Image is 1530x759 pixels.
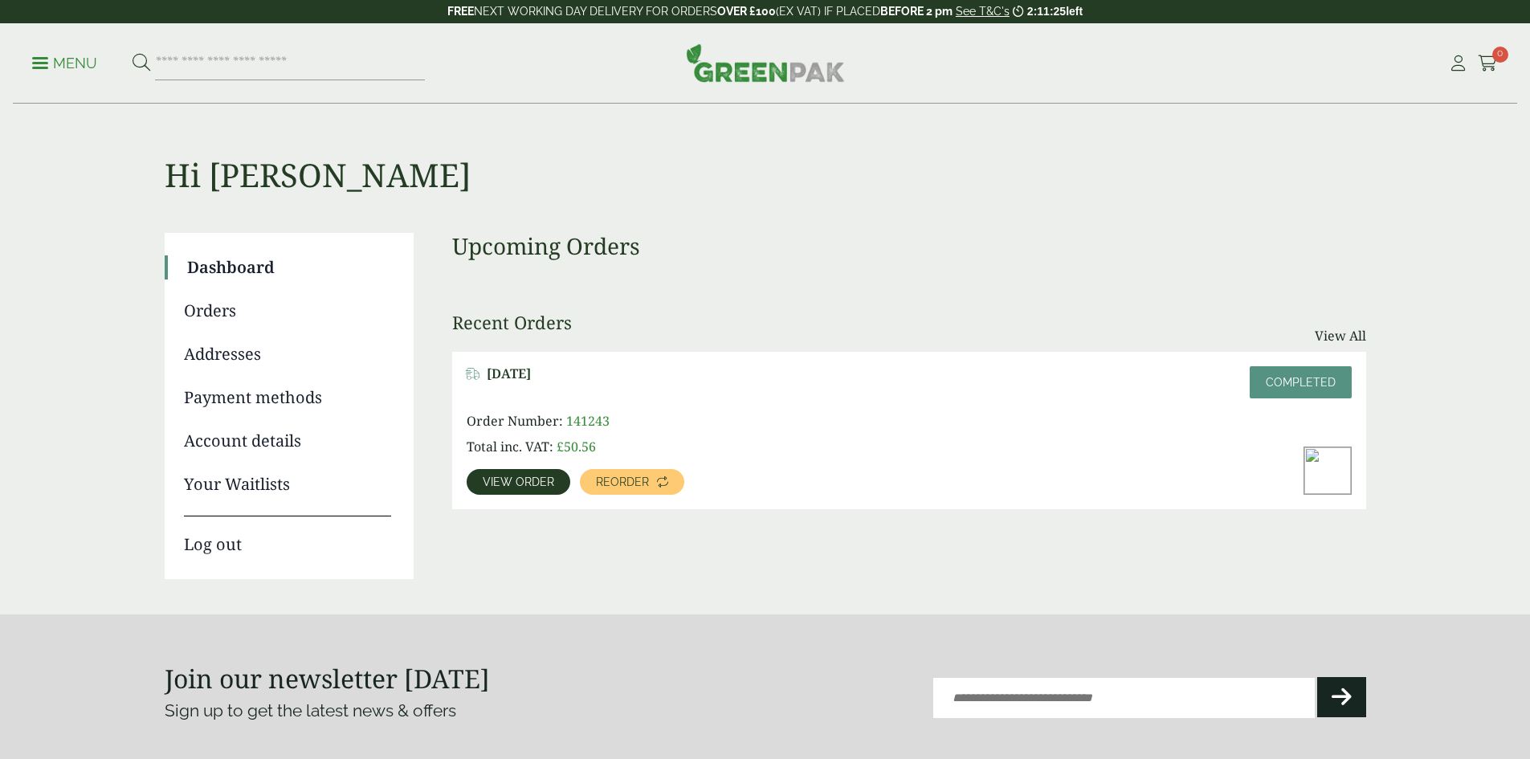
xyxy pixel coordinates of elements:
a: Payment methods [184,386,391,410]
strong: OVER £100 [717,5,776,18]
a: 0 [1478,51,1498,75]
h3: Upcoming Orders [452,233,1366,260]
a: Menu [32,54,97,70]
a: Dashboard [187,255,391,280]
span: £ [557,438,564,455]
i: My Account [1448,55,1468,71]
a: Account details [184,429,391,453]
a: See T&C's [956,5,1010,18]
span: Reorder [596,476,649,488]
img: GreenPak Supplies [686,43,845,82]
span: View order [483,476,554,488]
span: [DATE] [487,366,531,382]
span: Order Number: [467,412,563,430]
span: Completed [1266,376,1336,389]
i: Cart [1478,55,1498,71]
a: Addresses [184,342,391,366]
span: 0 [1492,47,1508,63]
a: View All [1315,326,1366,345]
h1: Hi [PERSON_NAME] [165,104,1366,194]
span: 141243 [566,412,610,430]
span: 2:11:25 [1027,5,1066,18]
span: Total inc. VAT: [467,438,553,455]
span: left [1066,5,1083,18]
strong: BEFORE 2 pm [880,5,953,18]
a: Orders [184,299,391,323]
img: Large-Kraft-Chicken-Box-with-Chicken-and-Chips-300x200.jpg [1304,447,1351,494]
bdi: 50.56 [557,438,596,455]
a: Log out [184,516,391,557]
h3: Recent Orders [452,312,572,333]
strong: FREE [447,5,474,18]
p: Menu [32,54,97,73]
a: View order [467,469,570,495]
p: Sign up to get the latest news & offers [165,698,705,724]
a: Your Waitlists [184,472,391,496]
strong: Join our newsletter [DATE] [165,661,490,696]
a: Reorder [580,469,684,495]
